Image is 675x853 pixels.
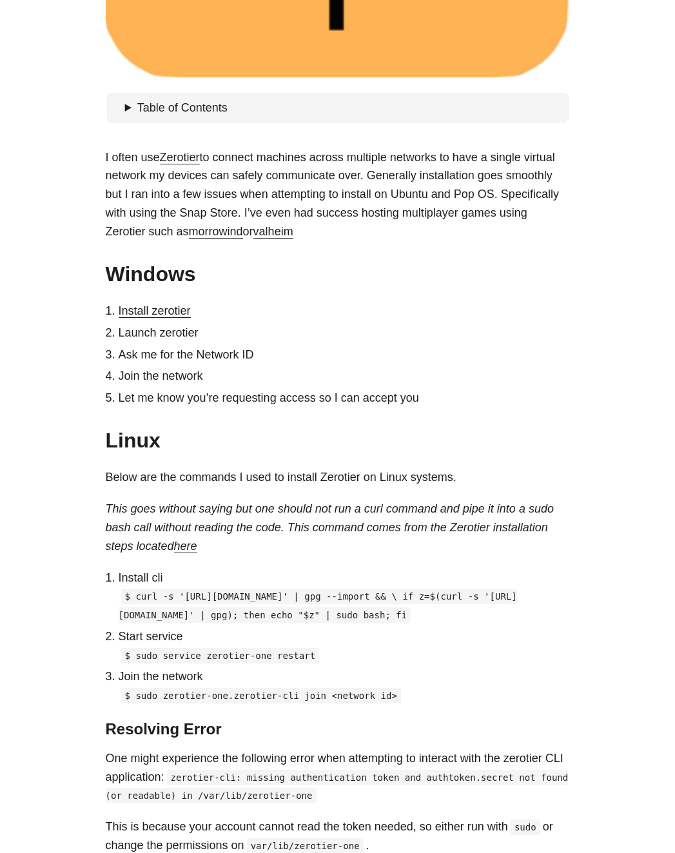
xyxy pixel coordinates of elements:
[119,346,570,364] li: Ask me for the Network ID
[137,101,228,114] span: Table of Contents
[119,627,570,646] p: Start service
[106,262,570,286] h2: Windows
[106,770,569,804] code: zerotier-cli: missing authentication token and authtoken.secret not found (or readable) in /var/l...
[121,688,401,703] code: $ sudo zerotier-one.zerotier-cli join <network id>
[119,367,570,386] li: Join the network
[160,151,200,164] a: Zerotier
[119,304,191,317] a: Install zerotier
[511,819,540,835] code: sudo
[125,99,563,117] summary: Table of Contents
[106,502,554,553] em: This goes without saying but one should not run a curl command and pipe it into a sudo bash call ...
[106,468,570,487] p: Below are the commands I used to install Zerotier on Linux systems.
[253,225,293,238] a: valheim
[121,648,320,663] code: $ sudo service zerotier-one restart
[119,667,570,686] p: Join the network
[106,749,570,805] p: One might experience the following error when attempting to interact with the zerotier CLI applic...
[106,148,570,241] p: I often use to connect machines across multiple networks to have a single virtual network my devi...
[106,720,570,739] h3: Resolving Error
[119,589,517,623] code: $ curl -s '[URL][DOMAIN_NAME]' | gpg --import && \ if z=$(curl -s '[URL][DOMAIN_NAME]' | gpg); th...
[106,428,570,453] h2: Linux
[119,389,570,407] li: Let me know you’re requesting access so I can accept you
[174,540,197,553] a: here
[119,569,570,587] p: Install cli
[189,225,243,238] a: morrowind
[119,324,570,342] li: Launch zerotier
